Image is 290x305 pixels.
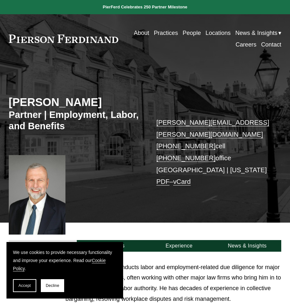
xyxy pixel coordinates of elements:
a: folder dropdown [235,27,281,39]
a: [PHONE_NUMBER] [157,154,216,162]
a: PDF [157,178,170,185]
button: Decline [41,279,64,292]
a: Locations [205,27,231,39]
a: Credentials [77,240,145,252]
a: [PERSON_NAME][EMAIL_ADDRESS][PERSON_NAME][DOMAIN_NAME] [157,119,269,138]
a: vCard [173,178,191,185]
a: [PHONE_NUMBER] [157,142,216,150]
a: Contact [261,39,281,50]
a: Experience [145,240,213,252]
span: Accept [18,283,31,288]
a: News & Insights [213,240,281,252]
a: Practices [154,27,178,39]
button: Accept [13,279,36,292]
a: People [183,27,201,39]
h3: Partner | Employment, Labor, and Benefits [9,109,145,132]
a: About [134,27,149,39]
h2: [PERSON_NAME] [9,96,145,109]
span: News & Insights [235,28,277,38]
span: Decline [46,283,59,288]
p: cell office [GEOGRAPHIC_DATA] | [US_STATE] – [157,117,270,187]
p: [PERSON_NAME] conducts labor and employment-related due diligence for major corporate transaction... [65,262,281,304]
a: About [9,240,77,252]
section: Cookie banner [6,242,123,299]
a: Careers [236,39,256,50]
p: We use cookies to provide necessary functionality and improve your experience. Read our . [13,248,117,273]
